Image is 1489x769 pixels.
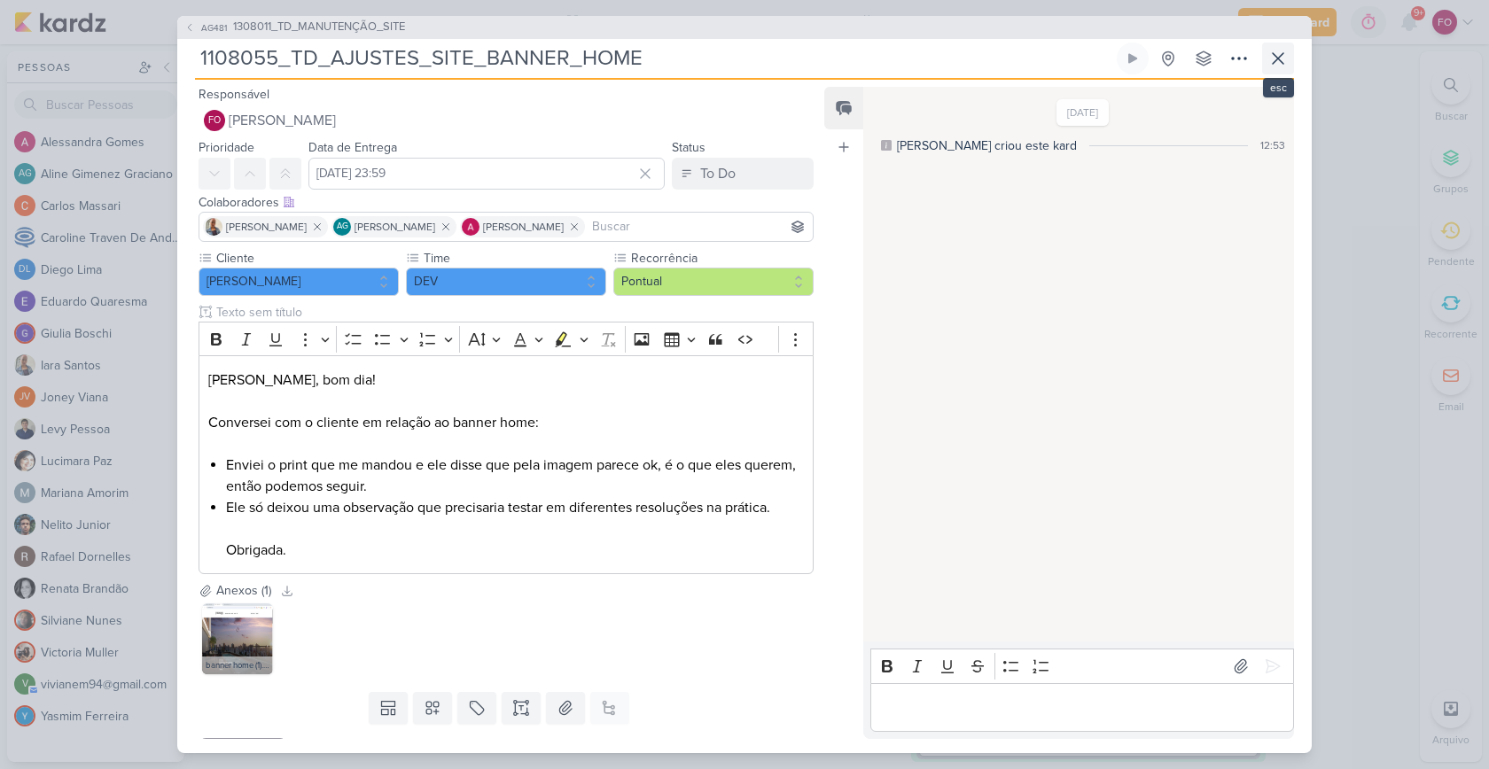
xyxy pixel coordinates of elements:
[333,218,351,236] div: Aline Gimenez Graciano
[672,158,814,190] button: To Do
[1126,51,1140,66] div: Ligar relógio
[226,541,286,559] span: Obrigada.
[629,249,814,268] label: Recorrência
[672,140,706,155] label: Status
[226,499,770,517] span: Ele só deixou uma observação que precisaria testar em diferentes resoluções na prática.
[226,454,804,497] li: Enviei o print que me mandou e ele disse que p
[337,222,348,231] p: AG
[216,581,271,600] div: Anexos (1)
[202,656,273,674] div: banner home (1).jpeg
[199,140,254,155] label: Prioridade
[406,268,606,296] button: DEV
[483,219,564,235] span: [PERSON_NAME]
[208,369,804,433] p: [PERSON_NAME], bom dia! Conversei com o cliente em relação ao banner home:
[589,216,809,237] input: Buscar
[308,140,397,155] label: Data de Entrega
[199,193,814,212] div: Colaboradores
[613,268,814,296] button: Pontual
[214,249,399,268] label: Cliente
[422,249,606,268] label: Time
[199,105,814,136] button: FO [PERSON_NAME]
[199,355,814,574] div: Editor editing area: main
[355,219,435,235] span: [PERSON_NAME]
[308,158,665,190] input: Select a date
[870,649,1294,683] div: Editor toolbar
[700,163,736,184] div: To Do
[870,683,1294,732] div: Editor editing area: main
[202,603,273,674] img: yvh8ZCtRp0M1vtuuU6S0xlj65PhXy7LjHyNPCjQ7.jpg
[226,219,307,235] span: [PERSON_NAME]
[462,218,479,236] img: Alessandra Gomes
[208,116,221,126] p: FO
[204,110,225,131] div: Fabio Oliveira
[1263,78,1294,97] div: esc
[213,303,814,322] input: Texto sem título
[1260,137,1285,153] div: 12:53
[195,43,1113,74] input: Kard Sem Título
[199,268,399,296] button: [PERSON_NAME]
[199,322,814,356] div: Editor toolbar
[205,218,222,236] img: Iara Santos
[897,136,1077,155] div: [PERSON_NAME] criou este kard
[226,456,796,495] span: ela imagem parece ok, é o que eles querem, então podemos seguir.
[229,110,336,131] span: [PERSON_NAME]
[199,87,269,102] label: Responsável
